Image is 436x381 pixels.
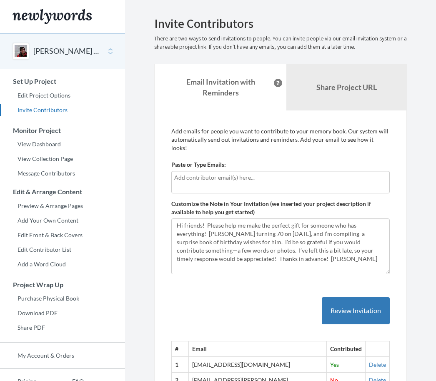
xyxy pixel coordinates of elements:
[0,127,125,134] h3: Monitor Project
[0,78,125,85] h3: Set Up Project
[154,17,407,30] h2: Invite Contributors
[316,83,377,92] b: Share Project URL
[189,341,327,357] th: Email
[172,357,189,372] th: 1
[186,77,255,97] strong: Email Invitation with Reminders
[33,46,101,57] button: [PERSON_NAME] 70th Birthday
[0,281,125,288] h3: Project Wrap Up
[0,188,125,196] h3: Edit & Arrange Content
[369,361,386,368] a: Delete
[154,35,407,51] p: There are two ways to send invitations to people. You can invite people via our email invitation ...
[172,341,189,357] th: #
[327,341,366,357] th: Contributed
[322,297,390,324] button: Review Invitation
[330,361,339,368] span: Yes
[171,200,390,216] label: Customize the Note in Your Invitation (we inserted your project description if available to help ...
[171,160,226,169] label: Paste or Type Emails:
[171,218,390,274] textarea: Hi friends! Please help me make the perfect gift for someone who has everything! [PERSON_NAME] tu...
[171,127,390,152] p: Add emails for people you want to contribute to your memory book. Our system will automatically s...
[174,173,387,182] input: Add contributor email(s) here...
[189,357,327,372] td: [EMAIL_ADDRESS][DOMAIN_NAME]
[13,9,92,24] img: Newlywords logo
